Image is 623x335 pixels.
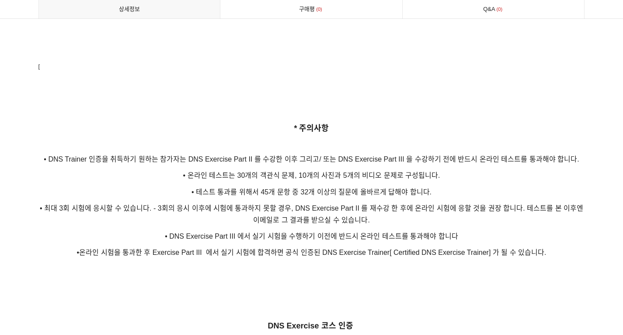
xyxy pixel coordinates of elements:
[315,5,324,14] span: 0
[268,321,353,330] strong: DNS Exercise 코스 인증
[40,205,583,224] span: • 최대 3회 시험에 응시할 수 있습니다. - 3회의 응시 이후에 시험에 통과하지 못할 경우, DNS Exercise Part II 를 재수강 한 후에 온라인 시험에 응할 것...
[191,188,432,196] span: • 테스트 통과를 위해서 45개 문항 중 32개 이상의 질문에 올바르게 답해야 합니다.
[77,249,546,256] span: •온라인 시험을 통과한 후 Exercise Part III 에서 실기 시험에 합격하면 공식 인증된 DNS Exercise Trainer[ Certified DNS Exerci...
[38,62,585,71] p: [
[165,233,458,240] span: • DNS Exercise Part III 에서 실기 시험을 수행하기 이전에 반드시 온라인 테스트를 통과해야 합니다
[183,172,440,179] span: • 온라인 테스트는 30개의 객관식 문제, 10개의 사진과 5개의 비디오 문제로 구성됩니다.
[44,155,579,163] span: • DNS Trainer 인증을 취득하기 원하는 참가자는 DNS Exercise Part II 를 수강한 이후 그리고/ 또는 DNS Exercise Part III 을 수강하...
[294,124,329,133] span: * 주의사항
[495,5,504,14] span: 0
